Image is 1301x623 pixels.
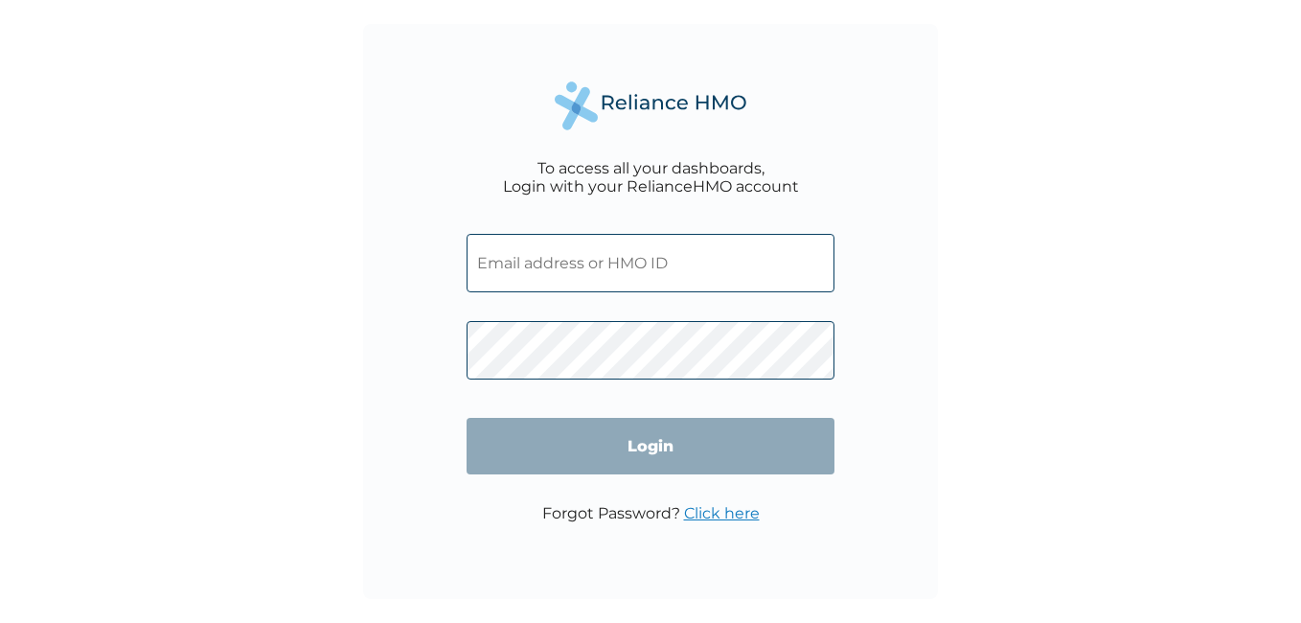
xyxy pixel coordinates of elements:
[542,504,760,522] p: Forgot Password?
[503,159,799,196] div: To access all your dashboards, Login with your RelianceHMO account
[467,234,834,292] input: Email address or HMO ID
[467,418,834,474] input: Login
[684,504,760,522] a: Click here
[555,81,746,130] img: Reliance Health's Logo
